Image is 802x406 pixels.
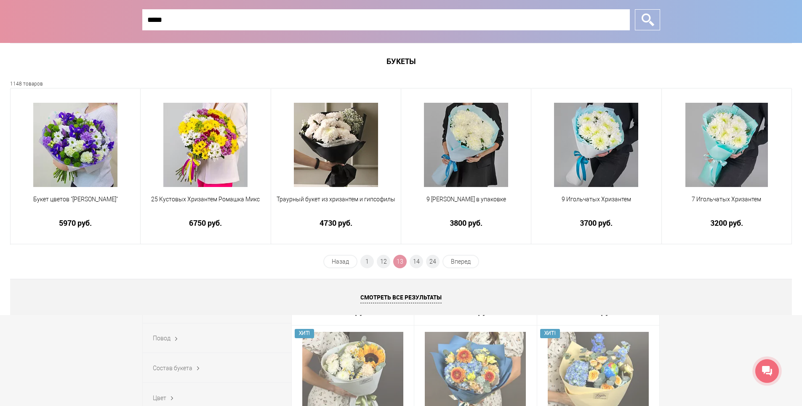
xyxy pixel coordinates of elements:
[554,103,638,187] img: 9 Игольчатых Хризантем
[407,195,525,214] a: 9 [PERSON_NAME] в упаковке
[277,195,395,204] span: Траурный букет из хризантем и гипсофилы
[667,219,786,227] a: 3200 руб.
[16,195,135,204] span: Букет цветов "[PERSON_NAME]"
[360,255,374,268] a: 1
[377,255,390,268] a: 12
[294,103,378,187] img: Траурный букет из хризантем и гипсофилы
[16,219,135,227] a: 5970 руб.
[146,195,265,204] span: 25 Кустовых Хризантем Ромашка Микс
[407,219,525,227] a: 3800 руб.
[277,195,395,214] a: Траурный букет из хризантем и гипсофилы
[16,195,135,214] a: Букет цветов "[PERSON_NAME]"
[33,103,117,187] img: Букет цветов "Анжелика"
[667,195,786,204] span: 7 Игольчатых Хризантем
[667,195,786,214] a: 7 Игольчатых Хризантем
[10,81,43,87] small: 1148 товаров
[393,255,407,268] span: 13
[146,219,265,227] a: 6750 руб.
[10,279,792,315] a: Смотреть все результаты
[537,195,655,204] span: 9 Игольчатых Хризантем
[10,43,792,79] h1: Букеты
[537,219,655,227] a: 3700 руб.
[146,195,265,214] a: 25 Кустовых Хризантем Ромашка Микс
[360,293,442,303] span: Смотреть все результаты
[277,219,395,227] a: 4730 руб.
[323,255,357,268] a: Назад
[685,103,768,187] img: 7 Игольчатых Хризантем
[537,195,655,214] a: 9 Игольчатых Хризантем
[410,255,423,268] a: 14
[163,103,248,187] img: 25 Кустовых Хризантем Ромашка Микс
[442,255,479,268] a: Вперед
[426,255,440,268] a: 24
[424,103,508,187] img: 9 Хризантем Антонов в упаковке
[407,195,525,204] span: 9 [PERSON_NAME] в упаковке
